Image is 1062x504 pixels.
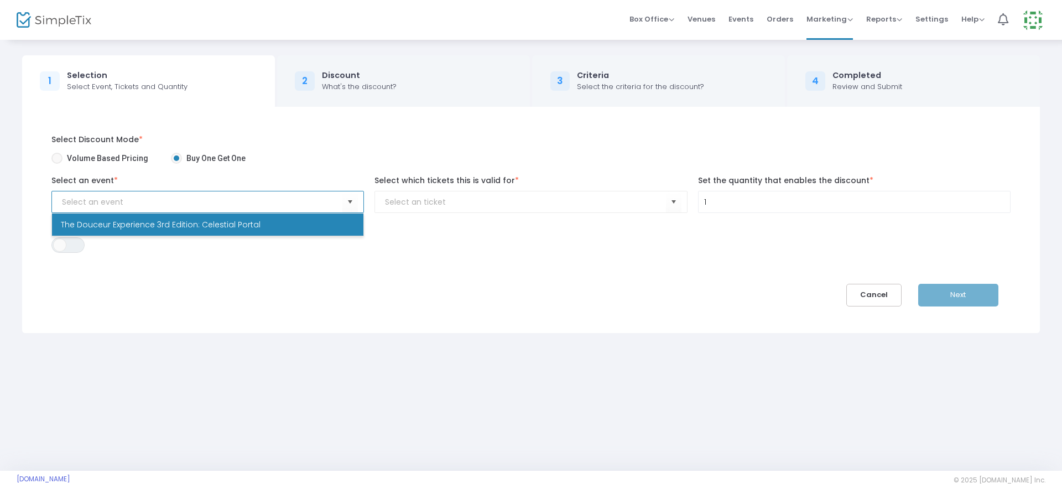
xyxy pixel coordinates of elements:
[322,81,397,92] div: What's the discount?
[385,196,665,208] input: NO DATA FOUND
[40,71,60,91] div: 1
[51,175,364,186] label: Select an event
[62,196,342,208] input: Select an event
[51,220,1011,237] label: Require Password to activate?
[322,70,397,81] div: Discount
[295,71,315,91] div: 2
[67,70,188,81] div: Selection
[46,134,1017,146] label: Select Discount Mode
[961,14,985,24] span: Help
[805,71,825,91] div: 4
[342,191,358,214] button: Select
[832,70,902,81] div: Completed
[688,5,715,33] span: Venues
[806,14,853,24] span: Marketing
[374,175,687,186] label: Select which tickets this is valid for
[63,153,148,164] span: Volume Based Pricing
[550,71,570,91] div: 3
[666,191,681,214] button: Select
[954,476,1045,485] span: © 2025 [DOMAIN_NAME] Inc.
[728,5,753,33] span: Events
[832,81,902,92] div: Review and Submit
[866,14,902,24] span: Reports
[577,81,704,92] div: Select the criteria for the discount?
[17,475,70,484] a: [DOMAIN_NAME]
[67,81,188,92] div: Select Event, Tickets and Quantity
[182,153,246,164] span: Buy One Get One
[577,70,704,81] div: Criteria
[915,5,948,33] span: Settings
[767,5,793,33] span: Orders
[629,14,674,24] span: Box Office
[698,175,1011,186] label: Set the quantity that enables the discount
[846,284,902,306] button: Cancel
[61,219,261,230] span: The Douceur Experience 3rd Edition: Celestial Portal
